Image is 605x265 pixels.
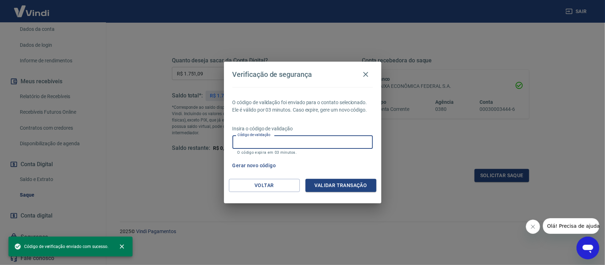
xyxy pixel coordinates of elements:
label: Código de validação [237,132,270,137]
h4: Verificação de segurança [233,70,312,79]
span: Olá! Precisa de ajuda? [4,5,60,11]
button: close [114,239,130,254]
button: Validar transação [306,179,376,192]
button: Voltar [229,179,300,192]
button: Gerar novo código [230,159,279,172]
iframe: Botão para abrir a janela de mensagens [577,237,599,259]
span: Código de verificação enviado com sucesso. [14,243,108,250]
iframe: Fechar mensagem [526,220,540,234]
iframe: Mensagem da empresa [543,218,599,234]
p: O código expira em 03 minutos. [237,150,368,155]
p: Insira o código de validação [233,125,373,132]
p: O código de validação foi enviado para o contato selecionado. Ele é válido por 03 minutos. Caso e... [233,99,373,114]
